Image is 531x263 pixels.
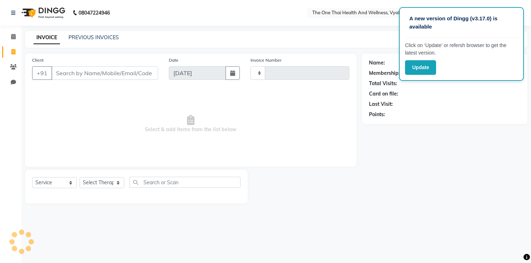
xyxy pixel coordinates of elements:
[369,69,400,77] div: Membership:
[51,66,158,80] input: Search by Name/Mobile/Email/Code
[409,15,514,31] p: A new version of Dingg (v3.17.0) is available
[369,80,397,87] div: Total Visits:
[69,34,119,41] a: PREVIOUS INVOICES
[34,31,60,44] a: INVOICE
[18,3,67,23] img: logo
[369,59,385,67] div: Name:
[369,111,385,118] div: Points:
[251,57,282,63] label: Invoice Number
[32,66,52,80] button: +91
[369,100,393,108] div: Last Visit:
[169,57,178,63] label: Date
[405,60,436,75] button: Update
[130,177,241,188] input: Search or Scan
[32,57,44,63] label: Client
[32,88,349,160] span: Select & add items from the list below
[369,90,398,98] div: Card on file:
[405,42,518,57] p: Click on ‘Update’ or refersh browser to get the latest version.
[79,3,110,23] b: 08047224946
